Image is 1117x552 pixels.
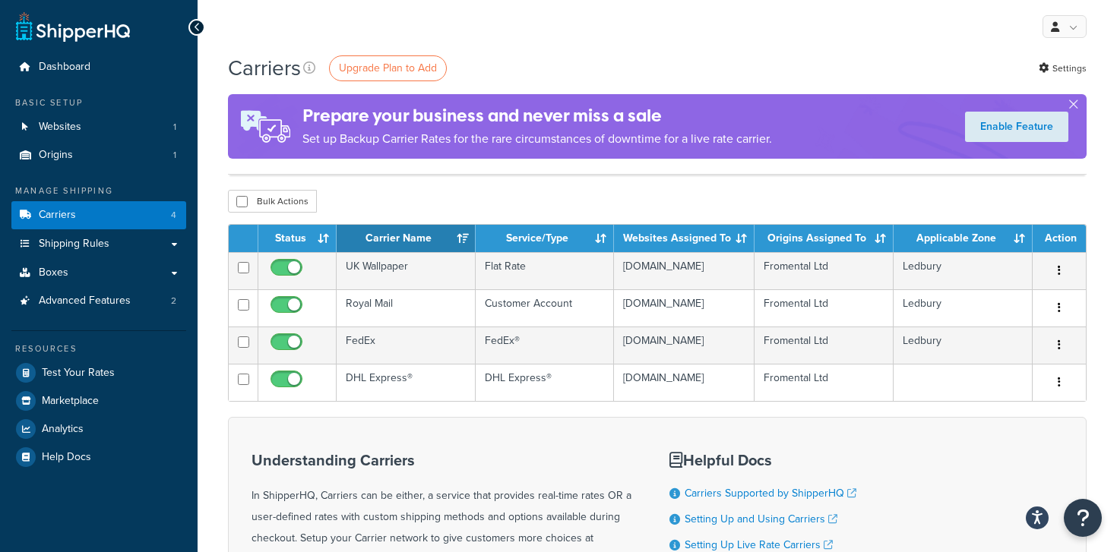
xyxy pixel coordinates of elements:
span: 2 [171,295,176,308]
td: DHL Express® [337,364,476,401]
td: Customer Account [476,289,615,326]
td: Fromental Ltd [755,364,894,401]
li: Origins [11,141,186,169]
a: Setting Up and Using Carriers [685,511,837,527]
td: Ledbury [894,252,1033,289]
th: Websites Assigned To: activate to sort column ascending [614,225,755,252]
h3: Understanding Carriers [252,452,631,468]
p: Set up Backup Carrier Rates for the rare circumstances of downtime for a live rate carrier. [302,128,772,150]
th: Applicable Zone: activate to sort column ascending [894,225,1033,252]
td: UK Wallpaper [337,252,476,289]
span: 1 [173,121,176,134]
td: Fromental Ltd [755,289,894,326]
span: Websites [39,121,81,134]
li: Carriers [11,201,186,229]
a: Settings [1039,58,1087,79]
td: Fromental Ltd [755,326,894,364]
td: [DOMAIN_NAME] [614,326,755,364]
a: Upgrade Plan to Add [329,55,447,81]
span: 4 [171,209,176,222]
span: Marketplace [42,395,99,408]
a: Help Docs [11,443,186,471]
button: Bulk Actions [228,190,317,213]
h1: Carriers [228,53,301,83]
h3: Helpful Docs [669,452,868,468]
a: Websites 1 [11,113,186,141]
a: Marketplace [11,387,186,415]
span: Advanced Features [39,295,131,308]
th: Origins Assigned To: activate to sort column ascending [755,225,894,252]
a: ShipperHQ Home [16,11,130,42]
td: [DOMAIN_NAME] [614,364,755,401]
span: Analytics [42,423,84,436]
a: Dashboard [11,53,186,81]
a: Enable Feature [965,112,1068,142]
td: Ledbury [894,326,1033,364]
div: Basic Setup [11,96,186,109]
th: Status: activate to sort column ascending [258,225,337,252]
a: Carriers Supported by ShipperHQ [685,485,856,501]
span: Upgrade Plan to Add [339,60,437,76]
a: Test Your Rates [11,359,186,386]
div: Resources [11,342,186,355]
span: Origins [39,149,73,162]
img: ad-rules-rateshop-fe6ec290ccb7230408bd80ed9643f0289d75e0ffd9eb532fc0e269fcd187b520.png [228,94,302,159]
span: 1 [173,149,176,162]
td: DHL Express® [476,364,615,401]
span: Shipping Rules [39,238,109,251]
h4: Prepare your business and never miss a sale [302,103,772,128]
a: Analytics [11,415,186,443]
span: Boxes [39,267,68,279]
td: Ledbury [894,289,1033,326]
span: Test Your Rates [42,367,115,380]
div: Manage Shipping [11,185,186,197]
span: Carriers [39,209,76,222]
th: Action [1033,225,1086,252]
th: Carrier Name: activate to sort column ascending [337,225,476,252]
button: Open Resource Center [1064,499,1102,537]
td: Royal Mail [337,289,476,326]
th: Service/Type: activate to sort column ascending [476,225,615,252]
td: FedEx® [476,326,615,364]
a: Shipping Rules [11,230,186,258]
td: Fromental Ltd [755,252,894,289]
td: Flat Rate [476,252,615,289]
td: [DOMAIN_NAME] [614,252,755,289]
a: Carriers 4 [11,201,186,229]
span: Help Docs [42,451,91,464]
td: FedEx [337,326,476,364]
a: Boxes [11,259,186,287]
a: Advanced Features 2 [11,287,186,315]
a: Origins 1 [11,141,186,169]
span: Dashboard [39,61,90,74]
li: Advanced Features [11,287,186,315]
li: Websites [11,113,186,141]
td: [DOMAIN_NAME] [614,289,755,326]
